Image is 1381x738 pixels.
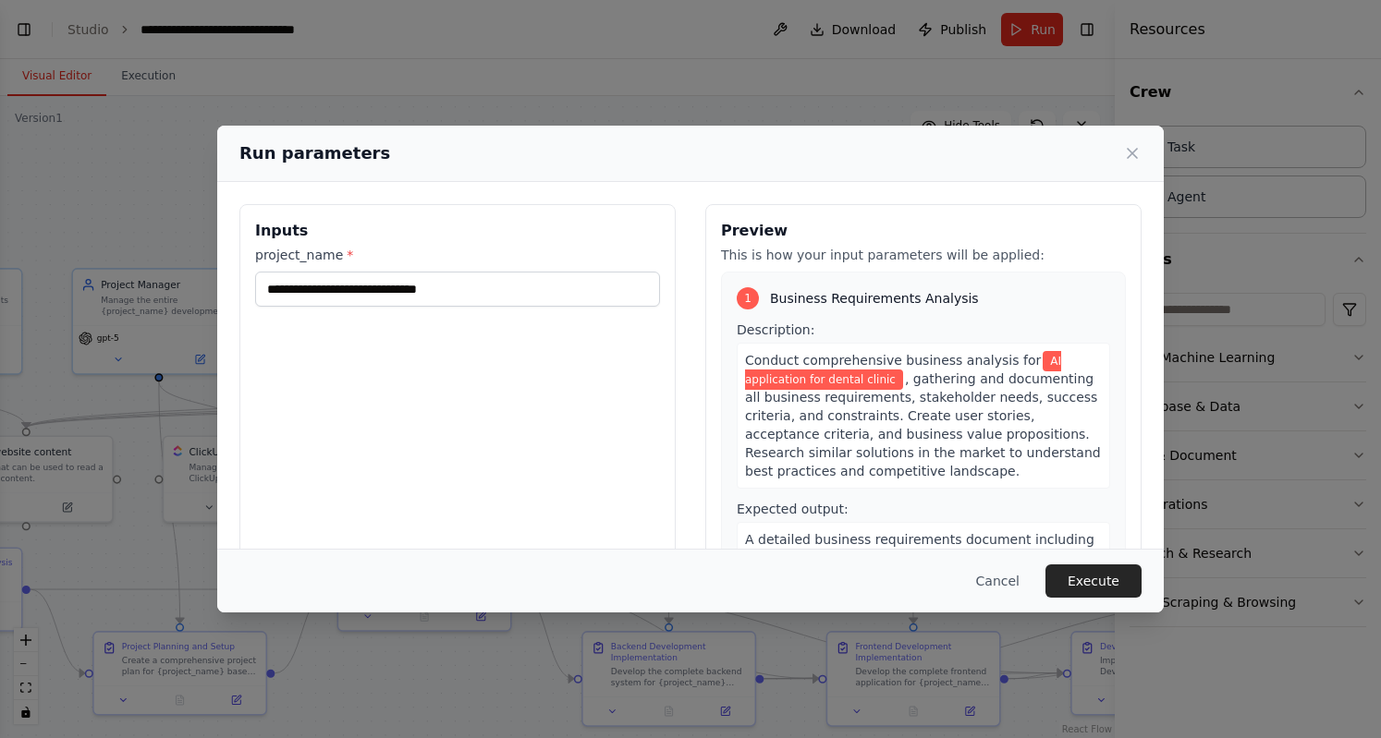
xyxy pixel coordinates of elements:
button: Execute [1045,564,1142,598]
label: project_name [255,246,660,264]
h2: Run parameters [239,140,390,166]
span: A detailed business requirements document including user stories, acceptance criteria, success me... [745,532,1094,602]
p: This is how your input parameters will be applied: [721,246,1126,264]
span: Conduct comprehensive business analysis for [745,353,1041,368]
span: Variable: project_name [745,351,1061,390]
button: Cancel [961,564,1034,598]
span: Business Requirements Analysis [770,289,979,308]
span: Expected output: [737,502,849,516]
h3: Preview [721,220,1126,242]
h3: Inputs [255,220,660,242]
span: , gathering and documenting all business requirements, stakeholder needs, success criteria, and c... [745,371,1101,478]
span: Description: [737,322,814,337]
div: 1 [737,287,759,309]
